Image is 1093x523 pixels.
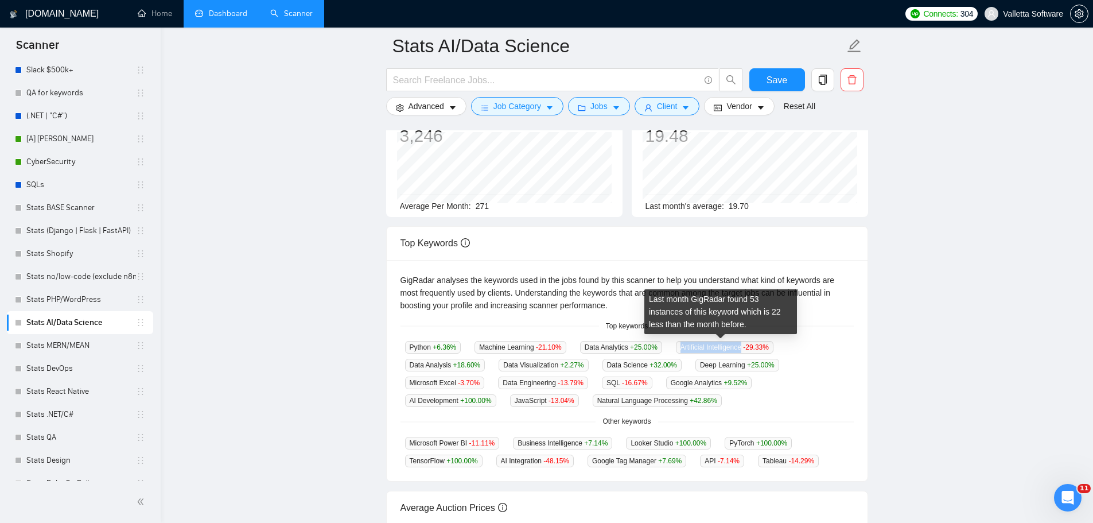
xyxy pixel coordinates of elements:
span: holder [136,410,145,419]
span: copy [812,75,834,85]
a: Stats Ruby On Rails [26,472,136,495]
span: +7.14 % [584,439,608,447]
span: holder [136,433,145,442]
span: holder [136,157,145,166]
span: setting [396,103,404,112]
li: Stats React Native [7,380,153,403]
span: info-circle [705,76,712,84]
span: Client [657,100,678,113]
span: holder [136,111,145,121]
span: Jobs [590,100,608,113]
span: 304 [960,7,973,20]
span: double-left [137,496,148,507]
div: Last month GigRadar found 53 instances of this keyword which is 22 less than the month before. [644,289,797,334]
span: AI Integration [496,455,574,467]
span: info-circle [498,503,507,512]
span: user [644,103,652,112]
a: Stats .NET/C# [26,403,136,426]
span: Machine Learning [474,341,566,354]
span: caret-down [612,103,620,112]
span: 271 [476,202,489,211]
span: holder [136,364,145,373]
span: Save [767,73,787,87]
span: holder [136,65,145,75]
li: Stats Shopify [7,242,153,265]
span: holder [136,387,145,396]
li: Stats QA [7,426,153,449]
span: holder [136,272,145,281]
a: Stats BASE Scanner [26,196,136,219]
li: Stats Ruby On Rails [7,472,153,495]
li: Stats BASE Scanner [7,196,153,219]
li: Stats (Django | Flask | FastAPI) [7,219,153,242]
button: copy [811,68,834,91]
span: Vendor [726,100,752,113]
a: Stats (Django | Flask | FastAPI) [26,219,136,242]
button: search [719,68,742,91]
div: Top Keywords [400,227,854,259]
span: -21.10 % [536,343,562,351]
span: Data Engineering [498,377,588,389]
button: Save [749,68,805,91]
span: caret-down [682,103,690,112]
a: Stats Shopify [26,242,136,265]
span: Python [405,341,461,354]
a: Stats PHP/WordPress [26,288,136,311]
span: 19.70 [729,202,749,211]
li: Stats AI/Data Science [7,311,153,334]
button: settingAdvancedcaret-down [386,97,466,115]
span: bars [481,103,489,112]
span: -14.29 % [788,457,814,465]
a: Stats AI/Data Science [26,311,136,334]
li: Stats MERN/MEAN [7,334,153,357]
a: dashboardDashboard [195,9,247,18]
li: Stats Design [7,449,153,472]
span: Top keywords [599,321,655,332]
img: logo [10,5,18,24]
a: Stats QA [26,426,136,449]
span: caret-down [757,103,765,112]
li: Stats no/low-code (exclude n8n) [7,265,153,288]
span: folder [578,103,586,112]
span: +100.00 % [756,439,787,447]
span: TensorFlow [405,455,483,467]
span: -29.33 % [743,343,769,351]
span: Deep Learning [695,359,779,371]
button: folderJobscaret-down [568,97,630,115]
span: Scanner [7,37,68,61]
span: Data Science [602,359,682,371]
span: Business Intelligence [513,437,612,450]
li: QA for keywords [7,82,153,104]
span: Looker Studio [626,437,711,450]
span: Tableau [758,455,819,467]
span: +42.86 % [690,397,717,405]
span: holder [136,203,145,212]
span: Connects: [923,7,958,20]
span: Microsoft Excel [405,377,485,389]
span: -3.70 % [458,379,480,387]
div: GigRadar analyses the keywords used in the jobs found by this scanner to help you understand what... [400,274,854,312]
span: Job Category [493,100,541,113]
a: CyberSecurity [26,150,136,173]
input: Search Freelance Jobs... [393,73,699,87]
span: edit [847,38,862,53]
button: barsJob Categorycaret-down [471,97,563,115]
span: search [720,75,742,85]
span: Data Analysis [405,359,485,371]
span: holder [136,341,145,350]
li: Stats DevOps [7,357,153,380]
li: Stats .NET/C# [7,403,153,426]
li: SQLs [7,173,153,196]
span: -16.67 % [622,379,648,387]
span: +9.52 % [724,379,747,387]
button: setting [1070,5,1088,23]
span: +32.00 % [649,361,677,369]
button: idcardVendorcaret-down [704,97,774,115]
span: Advanced [409,100,444,113]
a: Slack $500k+ [26,59,136,82]
a: Stats MERN/MEAN [26,334,136,357]
span: holder [136,249,145,258]
span: +6.36 % [433,343,456,351]
span: user [987,10,995,18]
span: info-circle [461,238,470,247]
